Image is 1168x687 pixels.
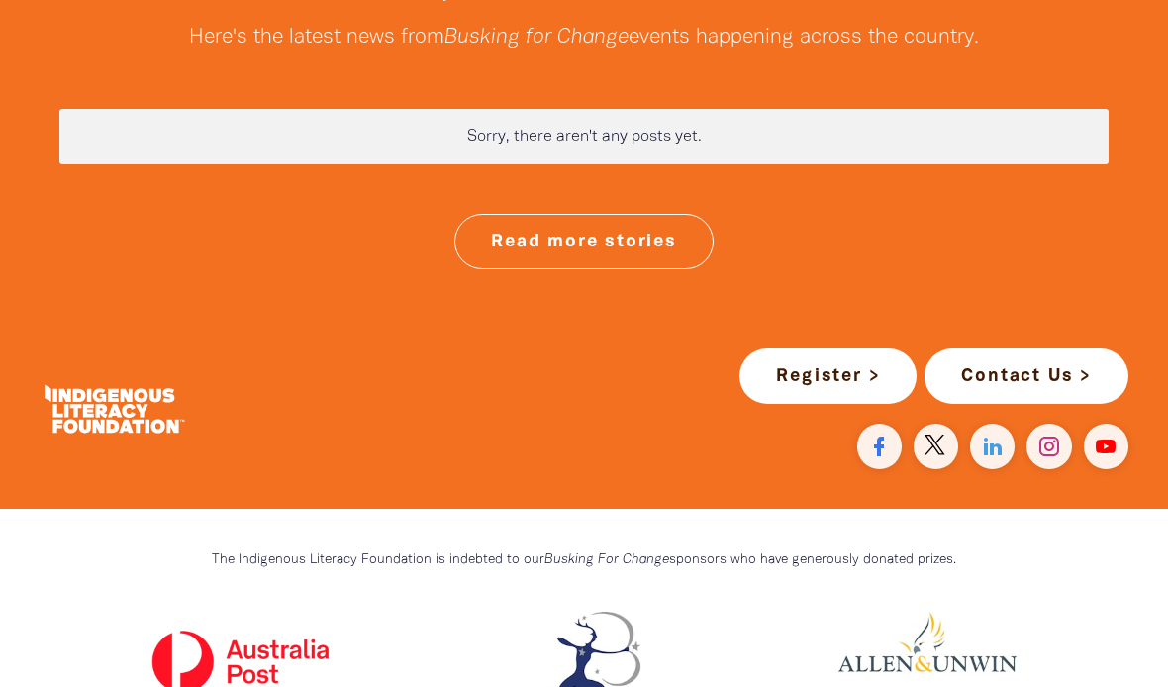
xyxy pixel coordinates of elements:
div: Sorry, there aren't any posts yet. [59,109,1109,164]
a: Visit our facebook page [857,424,902,468]
a: Find us on Twitter [914,424,958,468]
div: Paginated content [59,109,1109,164]
em: Busking For Change [544,553,669,566]
a: Find us on Linkedin [970,424,1015,468]
a: Register > [739,348,917,404]
p: The Indigenous Literacy Foundation is indebted to our sponsors who have generously donated prizes. [99,548,1069,572]
p: Here's the latest news from events happening across the country. [59,26,1109,49]
a: Contact Us > [925,348,1128,404]
em: Busking for Change [444,28,629,47]
a: Read more stories [454,214,714,269]
a: Find us on YouTube [1084,424,1128,468]
a: Find us on Instagram [1026,424,1071,468]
